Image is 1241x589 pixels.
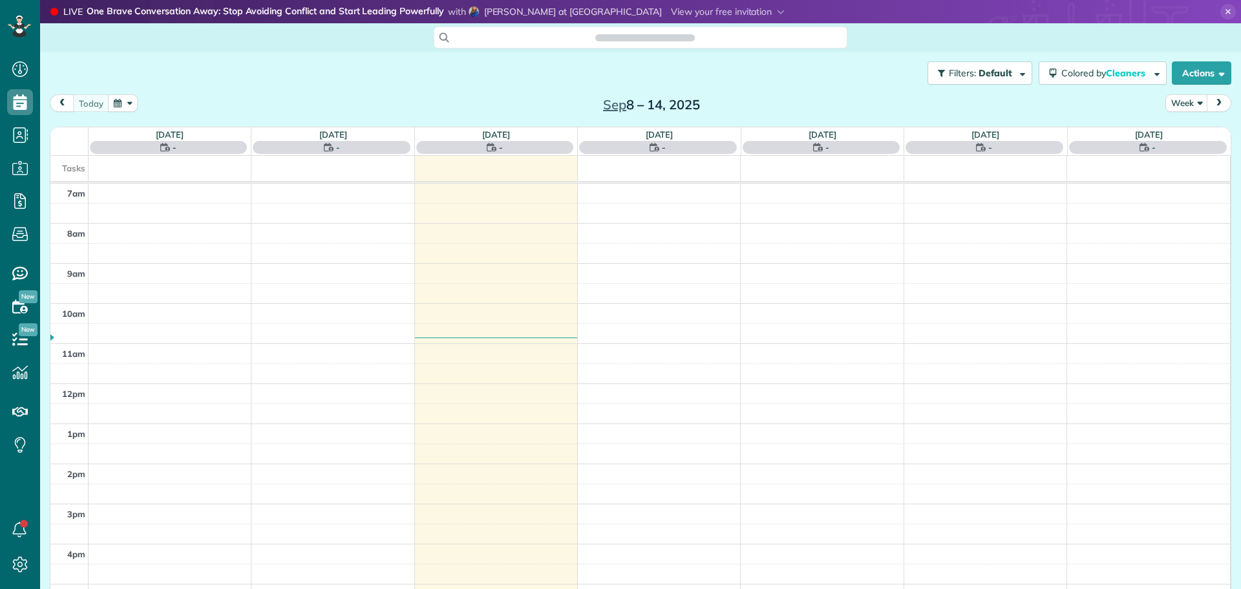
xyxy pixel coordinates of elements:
button: Actions [1172,61,1231,85]
span: 2pm [67,469,85,479]
a: [DATE] [646,129,674,140]
span: - [499,141,503,154]
span: - [988,141,992,154]
span: - [825,141,829,154]
span: - [1152,141,1156,154]
span: 8am [67,228,85,239]
span: 10am [62,308,85,319]
a: [DATE] [319,129,347,140]
button: today [73,94,109,112]
span: Colored by [1061,67,1150,79]
span: - [336,141,340,154]
a: [DATE] [1135,129,1163,140]
span: 7am [67,188,85,198]
span: 11am [62,348,85,359]
span: 4pm [67,549,85,559]
span: 3pm [67,509,85,519]
span: - [173,141,176,154]
button: Colored byCleaners [1039,61,1167,85]
a: [DATE] [482,129,510,140]
span: - [662,141,666,154]
a: [DATE] [809,129,836,140]
span: 1pm [67,429,85,439]
button: prev [50,94,74,112]
button: next [1207,94,1231,112]
a: Filters: Default [921,61,1032,85]
span: New [19,323,37,336]
button: Week [1165,94,1208,112]
span: 12pm [62,389,85,399]
span: Tasks [62,163,85,173]
h2: 8 – 14, 2025 [571,98,732,112]
span: Sep [603,96,626,112]
span: Default [979,67,1013,79]
span: Cleaners [1106,67,1147,79]
span: with [448,6,466,17]
strong: One Brave Conversation Away: Stop Avoiding Conflict and Start Leading Powerfully [87,5,444,19]
span: [PERSON_NAME] at [GEOGRAPHIC_DATA] [484,6,663,17]
img: jeannie-henderson-8c0b8e17d8c72ca3852036336dec5ecdcaaf3d9fcbc0b44e9e2dbcca85b7ceab.jpg [469,6,479,17]
a: [DATE] [971,129,999,140]
span: Filters: [949,67,976,79]
span: 9am [67,268,85,279]
span: Search ZenMaid… [608,31,681,44]
span: New [19,290,37,303]
a: [DATE] [156,129,184,140]
button: Filters: Default [928,61,1032,85]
